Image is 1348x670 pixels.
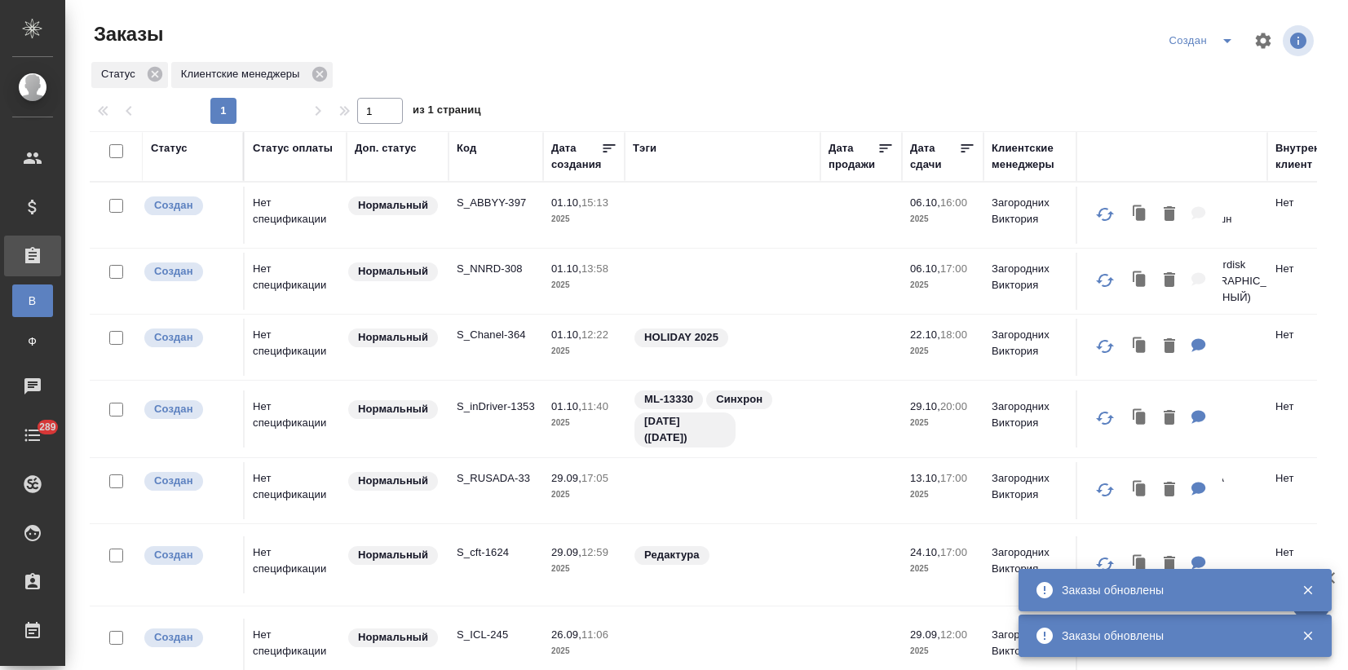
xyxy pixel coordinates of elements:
button: Обновить [1085,327,1125,366]
td: Нет спецификации [245,536,347,593]
p: HOLIDAY 2025 [644,329,718,346]
div: HOLIDAY 2025 [633,327,812,349]
td: Загородних Виктория [983,462,1078,519]
p: 2025 [551,277,617,293]
div: Выставляется автоматически при создании заказа [143,195,235,217]
button: Обновить [1085,399,1125,438]
p: Нет [1275,195,1341,211]
p: 18:00 [940,328,967,341]
p: S_Chanel-364 [457,327,535,343]
div: Статус по умолчанию для стандартных заказов [347,627,440,649]
p: S_RUSADA-33 [457,470,535,487]
p: 11:06 [581,628,608,641]
p: 17:00 [940,546,967,558]
button: Закрыть [1291,628,1324,643]
button: Клонировать [1125,330,1156,364]
p: 16:00 [940,196,967,209]
td: Нет спецификации [245,319,347,376]
p: 29.10, [910,400,940,412]
p: Создан [154,197,193,214]
div: Дата сдачи [910,140,959,173]
span: Посмотреть информацию [1283,25,1317,56]
div: Выставляется автоматически при создании заказа [143,261,235,283]
span: Ф [20,333,45,350]
p: 12:22 [581,328,608,341]
p: 01.10, [551,328,581,341]
div: Выставляется автоматически при создании заказа [143,627,235,649]
p: 2025 [551,487,617,503]
div: Заказы обновлены [1062,628,1277,644]
p: 22.10, [910,328,940,341]
p: Создан [154,263,193,280]
p: 2025 [551,561,617,577]
div: Статус [91,62,168,88]
p: Создан [154,473,193,489]
span: В [20,293,45,309]
p: S_NNRD-308 [457,261,535,277]
p: Нормальный [358,629,428,646]
div: ML-13330, Синхрон, 29 October 2025 (Wednesday) [633,389,812,449]
p: 24.10, [910,546,940,558]
p: 29.09, [551,546,581,558]
div: Статус по умолчанию для стандартных заказов [347,261,440,283]
p: 15:13 [581,196,608,209]
div: Выставляется автоматически при создании заказа [143,470,235,492]
div: Дата продажи [829,140,877,173]
p: 2025 [551,343,617,359]
div: Внутренний клиент [1275,140,1341,173]
span: 289 [29,419,66,435]
div: Статус по умолчанию для стандартных заказов [347,195,440,217]
p: 2025 [551,415,617,431]
p: 2025 [910,277,975,293]
div: Статус [151,140,188,156]
button: Клонировать [1125,198,1156,231]
p: Нормальный [358,329,428,346]
p: Нет [1275,327,1341,343]
p: 2025 [551,643,617,659]
p: S_ICL-245 [457,627,535,643]
p: Нормальный [358,401,428,417]
p: 17:00 [940,472,967,484]
button: Удалить [1156,402,1183,435]
p: 29.09, [910,628,940,641]
p: Нормальный [358,473,428,489]
p: [DATE] ([DATE]) [644,413,726,446]
p: 11:40 [581,400,608,412]
div: Выставляется автоматически при создании заказа [143,544,235,566]
p: 2025 [910,643,975,659]
div: Статус по умолчанию для стандартных заказов [347,399,440,421]
button: Обновить [1085,544,1125,584]
div: Клиентские менеджеры [992,140,1070,173]
p: S_cft-1624 [457,544,535,561]
p: Нет [1275,470,1341,487]
p: Создан [154,547,193,563]
div: Дата создания [551,140,601,173]
td: Загородних Виктория [983,319,1078,376]
a: Ф [12,325,53,358]
td: Нет спецификации [245,390,347,447]
div: Код [457,140,476,156]
p: Нет [1275,544,1341,561]
a: В [12,284,53,317]
p: 2025 [910,343,975,359]
span: Заказы [90,21,163,47]
p: Создан [154,401,193,417]
p: Статус [101,66,141,82]
p: Нормальный [358,263,428,280]
span: из 1 страниц [413,100,481,124]
p: Novo Nordisk ([GEOGRAPHIC_DATA] - АКТИВНЫЙ) [1181,257,1259,306]
p: 12:00 [940,628,967,641]
td: Загородних Виктория [983,253,1078,310]
p: Создан [154,629,193,646]
td: Нет спецификации [245,253,347,310]
p: 29.09, [551,472,581,484]
button: Удалить [1156,474,1183,507]
div: Статус оплаты [253,140,333,156]
button: Клонировать [1125,474,1156,507]
div: Статус по умолчанию для стандартных заказов [347,327,440,349]
button: Клонировать [1125,402,1156,435]
div: Выставляется автоматически при создании заказа [143,399,235,421]
p: 01.10, [551,400,581,412]
p: 2025 [551,211,617,227]
div: Выставляется автоматически при создании заказа [143,327,235,349]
